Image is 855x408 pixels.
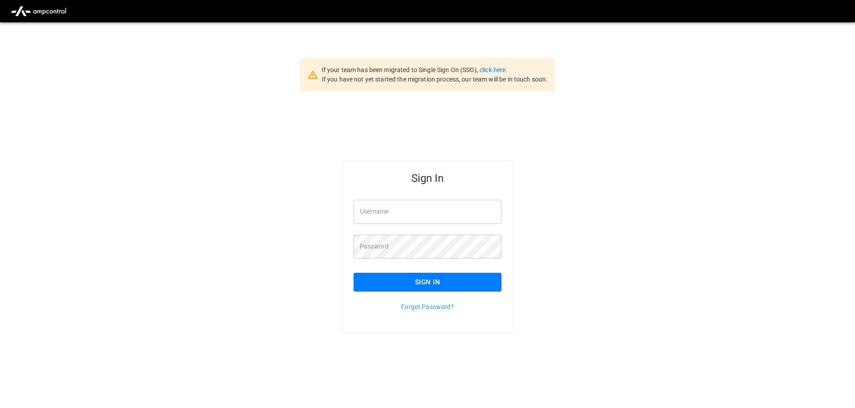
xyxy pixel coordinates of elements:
[7,3,70,20] img: ampcontrol.io logo
[354,302,501,311] p: Forgot Password?
[354,273,501,292] button: Sign In
[322,66,479,73] span: If your team has been migrated to Single Sign On (SSO),
[354,171,501,185] h5: Sign In
[479,66,507,73] a: click here.
[322,76,548,83] span: If you have not yet started the migration process, our team will be in touch soon.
